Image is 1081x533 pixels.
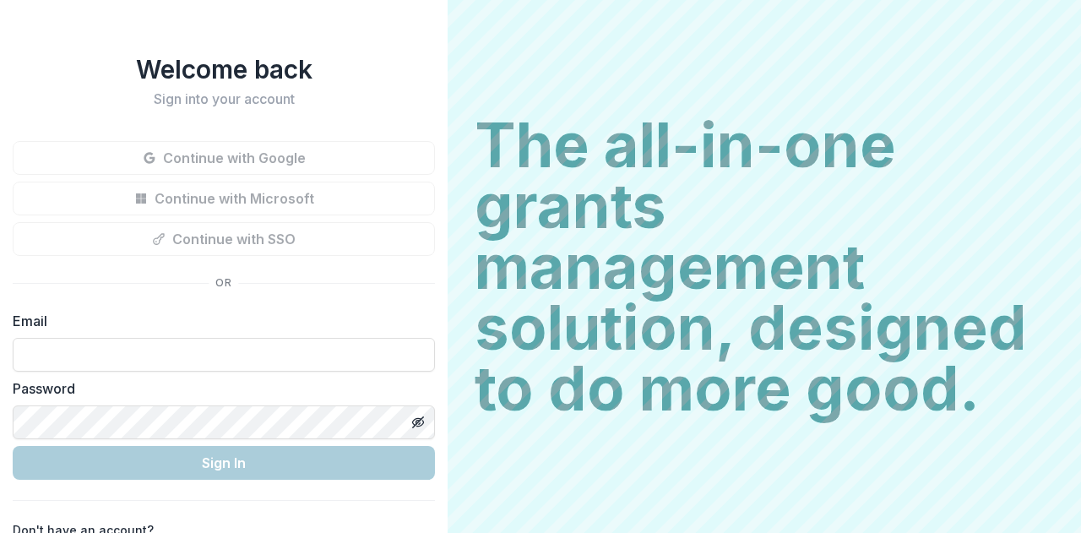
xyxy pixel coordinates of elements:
button: Continue with SSO [13,222,435,256]
label: Password [13,378,425,399]
label: Email [13,311,425,331]
h2: Sign into your account [13,91,435,107]
button: Sign In [13,446,435,480]
button: Toggle password visibility [405,409,432,436]
button: Continue with Google [13,141,435,175]
h1: Welcome back [13,54,435,84]
button: Continue with Microsoft [13,182,435,215]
